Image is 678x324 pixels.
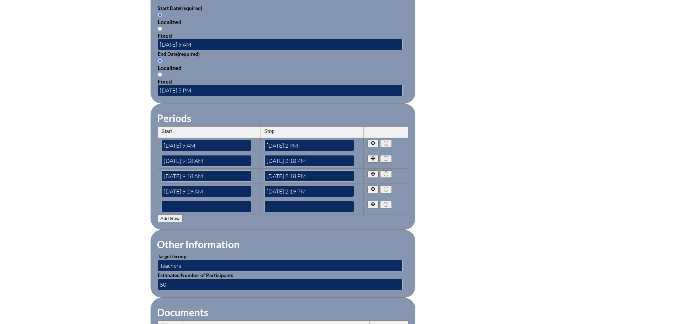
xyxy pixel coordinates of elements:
[158,5,202,11] label: Start Date
[158,78,408,85] div: Fixed
[156,112,192,124] legend: Periods
[158,127,261,138] th: Start
[158,253,186,259] label: Target Group
[383,187,389,192] span: remove row
[383,141,389,146] span: remove row
[156,238,240,250] legend: Other Information
[158,18,408,25] div: Localized
[158,51,200,57] label: End Date
[158,32,408,39] div: Fixed
[178,51,200,57] span: (required)
[158,13,162,17] input: Localized
[383,156,389,161] span: remove row
[156,306,209,318] legend: Documents
[261,127,364,138] th: Stop
[158,59,162,63] input: Localized
[158,215,183,222] button: Add Row
[158,272,233,278] label: Estimated Number of Participants
[383,171,389,177] span: remove row
[158,72,162,77] input: Fixed
[383,202,389,207] span: remove row
[158,64,408,71] div: Localized
[180,5,202,11] span: (required)
[158,26,162,31] input: Fixed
